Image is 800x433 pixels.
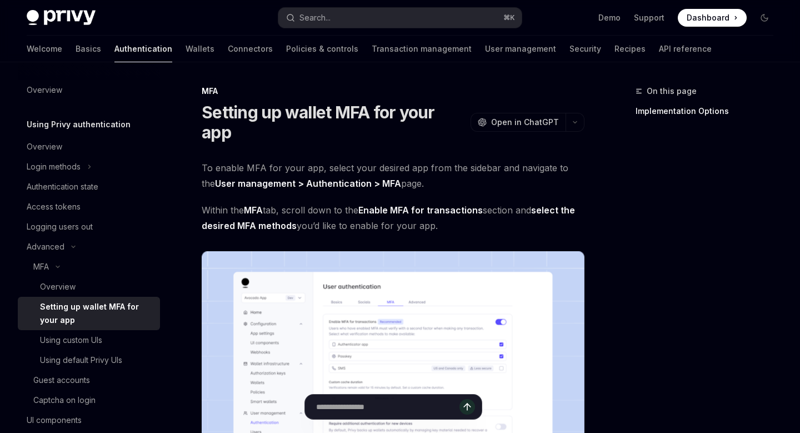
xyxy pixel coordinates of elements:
div: Logging users out [27,220,93,233]
strong: Enable MFA for transactions [358,205,483,216]
a: Overview [18,277,160,297]
span: To enable MFA for your app, select your desired app from the sidebar and navigate to the page. [202,160,584,191]
div: Captcha on login [33,394,96,407]
a: User management [485,36,556,62]
input: Ask a question... [316,395,459,419]
a: Logging users out [18,217,160,237]
h1: Setting up wallet MFA for your app [202,102,466,142]
a: Wallets [186,36,214,62]
div: Authentication state [27,180,98,193]
a: Access tokens [18,197,160,217]
img: dark logo [27,10,96,26]
div: Setting up wallet MFA for your app [40,300,153,327]
a: Captcha on login [18,390,160,410]
span: ⌘ K [503,13,515,22]
div: Guest accounts [33,374,90,387]
a: Overview [18,137,160,157]
a: Demo [598,12,621,23]
span: Dashboard [687,12,729,23]
a: Guest accounts [18,370,160,390]
div: Overview [40,280,76,293]
span: Open in ChatGPT [491,117,559,128]
a: UI components [18,410,160,430]
a: Using default Privy UIs [18,350,160,370]
button: Open search [278,8,521,28]
a: Welcome [27,36,62,62]
div: Overview [27,83,62,97]
div: MFA [33,260,49,273]
h5: Using Privy authentication [27,118,131,131]
strong: User management > Authentication > MFA [215,178,401,189]
div: Search... [299,11,331,24]
a: Policies & controls [286,36,358,62]
a: API reference [659,36,712,62]
a: Basics [76,36,101,62]
a: Overview [18,80,160,100]
a: Support [634,12,664,23]
a: Recipes [614,36,646,62]
div: UI components [27,414,82,427]
button: Open in ChatGPT [471,113,566,132]
span: On this page [647,84,697,98]
div: Using default Privy UIs [40,354,122,367]
a: Implementation Options [636,102,782,120]
div: Login methods [27,160,81,173]
button: Toggle dark mode [756,9,773,27]
a: Using custom UIs [18,330,160,350]
div: MFA [202,86,584,97]
button: Toggle Login methods section [18,157,160,177]
a: Dashboard [678,9,747,27]
button: Send message [459,399,475,415]
button: Toggle MFA section [18,257,160,277]
a: Security [569,36,601,62]
strong: MFA [244,205,263,216]
div: Overview [27,140,62,153]
a: Transaction management [372,36,472,62]
div: Advanced [27,240,64,253]
a: Authentication state [18,177,160,197]
div: Access tokens [27,200,81,213]
button: Toggle Advanced section [18,237,160,257]
span: Within the tab, scroll down to the section and you’d like to enable for your app. [202,202,584,233]
a: Connectors [228,36,273,62]
a: Setting up wallet MFA for your app [18,297,160,330]
div: Using custom UIs [40,334,102,347]
a: Authentication [114,36,172,62]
